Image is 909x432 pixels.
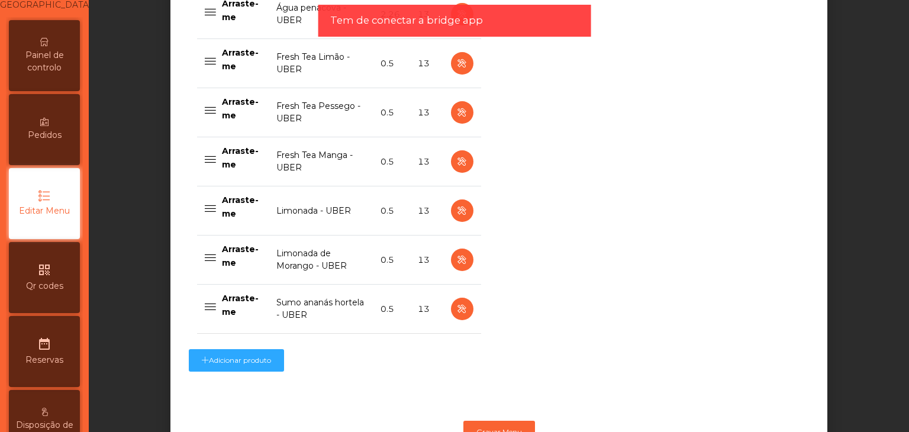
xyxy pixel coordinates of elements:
[411,285,443,334] td: 13
[12,49,77,74] span: Painel de controlo
[222,243,262,269] p: Arraste-me
[373,137,411,186] td: 0.5
[411,186,443,236] td: 13
[373,88,411,137] td: 0.5
[373,39,411,88] td: 0.5
[411,88,443,137] td: 13
[37,263,51,277] i: qr_code
[373,186,411,236] td: 0.5
[222,144,262,171] p: Arraste-me
[269,236,373,285] td: Limonada de Morango - UBER
[37,337,51,351] i: date_range
[189,349,284,372] button: Adicionar produto
[25,354,63,366] span: Reservas
[222,194,262,220] p: Arraste-me
[269,285,373,334] td: Sumo ananás hortela - UBER
[411,236,443,285] td: 13
[269,39,373,88] td: Fresh Tea Limão - UBER
[269,137,373,186] td: Fresh Tea Manga - UBER
[222,46,262,73] p: Arraste-me
[19,205,70,217] span: Editar Menu
[373,285,411,334] td: 0.5
[269,186,373,236] td: Limonada - UBER
[373,236,411,285] td: 0.5
[269,88,373,137] td: Fresh Tea Pessego - UBER
[330,13,483,28] span: Tem de conectar a bridge app
[411,39,443,88] td: 13
[222,95,262,122] p: Arraste-me
[28,129,62,141] span: Pedidos
[222,292,262,318] p: Arraste-me
[26,280,63,292] span: Qr codes
[411,137,443,186] td: 13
